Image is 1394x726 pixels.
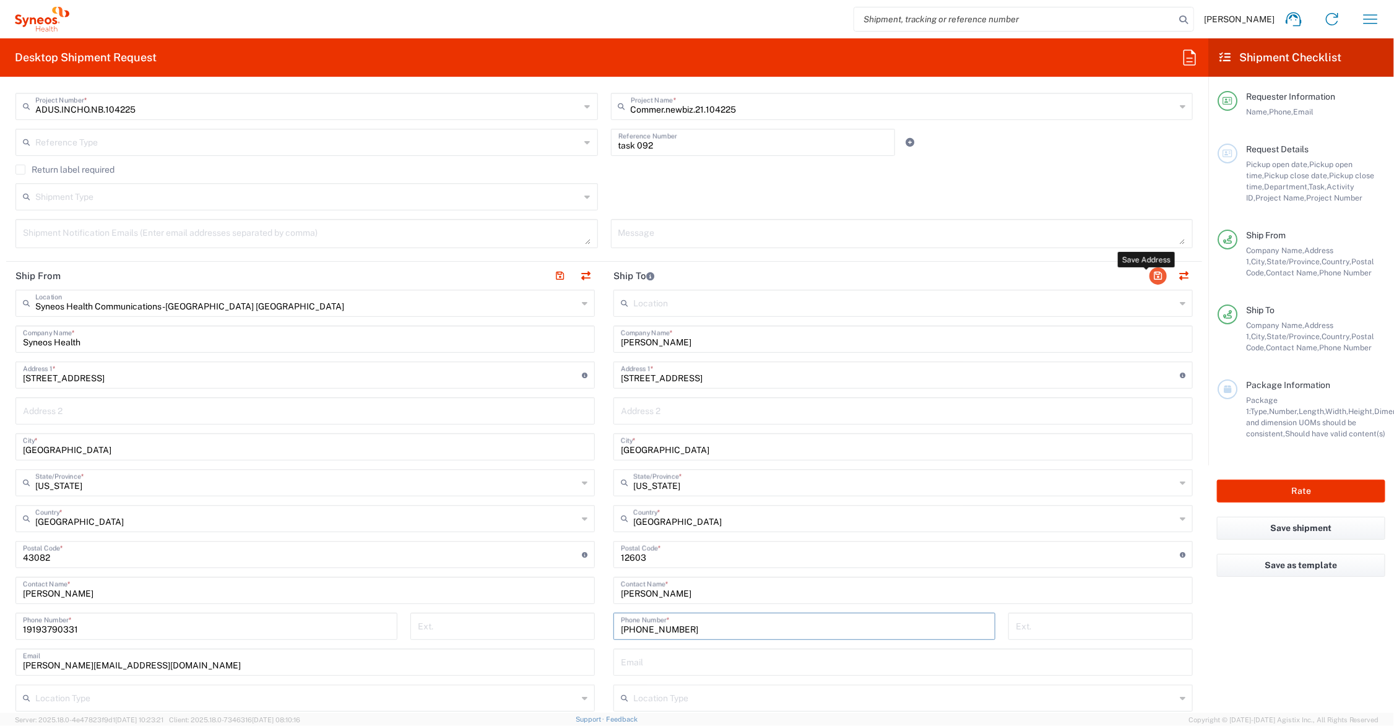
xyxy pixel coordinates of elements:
[1255,193,1306,202] span: Project Name,
[1322,257,1351,266] span: Country,
[1269,407,1299,416] span: Number,
[252,716,300,724] span: [DATE] 08:10:16
[1246,305,1275,315] span: Ship To
[1246,160,1309,169] span: Pickup open date,
[1285,429,1385,438] span: Should have valid content(s)
[1219,50,1341,65] h2: Shipment Checklist
[1319,343,1372,352] span: Phone Number
[1217,554,1385,577] button: Save as template
[1246,246,1304,255] span: Company Name,
[1293,107,1314,116] span: Email
[902,134,919,151] a: Add Reference
[1348,407,1374,416] span: Height,
[15,165,115,175] label: Return label required
[1250,407,1269,416] span: Type,
[1264,171,1329,180] span: Pickup close date,
[1266,268,1319,277] span: Contact Name,
[1246,107,1269,116] span: Name,
[1246,380,1330,390] span: Package Information
[1266,343,1319,352] span: Contact Name,
[1266,332,1322,341] span: State/Province,
[15,716,163,724] span: Server: 2025.18.0-4e47823f9d1
[1322,332,1351,341] span: Country,
[1325,407,1348,416] span: Width,
[1217,517,1385,540] button: Save shipment
[613,270,654,282] h2: Ship To
[1264,182,1309,191] span: Department,
[1246,144,1309,154] span: Request Details
[606,715,638,723] a: Feedback
[15,270,61,282] h2: Ship From
[1309,182,1327,191] span: Task,
[1188,714,1379,725] span: Copyright © [DATE]-[DATE] Agistix Inc., All Rights Reserved
[1319,268,1372,277] span: Phone Number
[1246,321,1304,330] span: Company Name,
[1217,480,1385,503] button: Rate
[854,7,1175,31] input: Shipment, tracking or reference number
[1306,193,1362,202] span: Project Number
[1299,407,1325,416] span: Length,
[169,716,300,724] span: Client: 2025.18.0-7346316
[1251,332,1266,341] span: City,
[1266,257,1322,266] span: State/Province,
[1251,257,1266,266] span: City,
[576,715,607,723] a: Support
[115,716,163,724] span: [DATE] 10:23:21
[1269,107,1293,116] span: Phone,
[15,50,157,65] h2: Desktop Shipment Request
[1246,92,1335,102] span: Requester Information
[1246,395,1278,416] span: Package 1:
[1204,14,1275,25] span: [PERSON_NAME]
[1246,230,1286,240] span: Ship From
